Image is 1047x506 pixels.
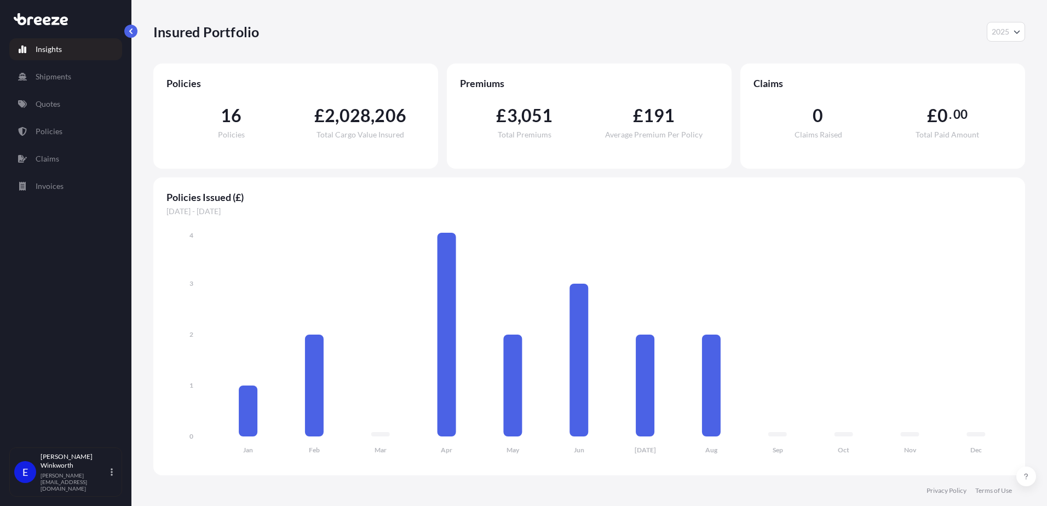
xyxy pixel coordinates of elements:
tspan: Nov [904,446,917,454]
span: Claims [753,77,1012,90]
span: £ [927,107,937,124]
tspan: Jun [574,446,584,454]
span: 206 [375,107,406,124]
span: [DATE] - [DATE] [166,206,1012,217]
p: Quotes [36,99,60,110]
tspan: Dec [970,446,982,454]
span: Claims Raised [795,131,842,139]
a: Insights [9,38,122,60]
span: , [371,107,375,124]
p: Invoices [36,181,64,192]
span: 00 [953,110,968,119]
a: Terms of Use [975,486,1012,495]
span: Total Premiums [498,131,551,139]
tspan: 1 [189,381,193,389]
tspan: May [507,446,520,454]
span: . [949,110,952,119]
span: 191 [643,107,675,124]
tspan: Jan [243,446,253,454]
span: 16 [221,107,241,124]
span: , [335,107,339,124]
span: £ [314,107,325,124]
span: 051 [521,107,553,124]
p: Claims [36,153,59,164]
tspan: Mar [375,446,387,454]
span: 0 [813,107,823,124]
tspan: 2 [189,330,193,338]
span: 3 [507,107,517,124]
tspan: Oct [838,446,849,454]
span: Policies [166,77,425,90]
tspan: Apr [441,446,452,454]
p: [PERSON_NAME][EMAIL_ADDRESS][DOMAIN_NAME] [41,472,108,492]
a: Quotes [9,93,122,115]
p: Insights [36,44,62,55]
a: Privacy Policy [927,486,967,495]
p: [PERSON_NAME] Winkworth [41,452,108,470]
span: E [22,467,28,478]
tspan: Aug [705,446,718,454]
a: Invoices [9,175,122,197]
span: , [517,107,521,124]
span: 2 [325,107,335,124]
tspan: 0 [189,432,193,440]
span: 2025 [992,26,1009,37]
p: Policies [36,126,62,137]
span: £ [496,107,507,124]
tspan: Feb [309,446,320,454]
tspan: Sep [773,446,783,454]
span: Total Paid Amount [916,131,979,139]
p: Insured Portfolio [153,23,259,41]
tspan: 3 [189,279,193,287]
span: Premiums [460,77,718,90]
span: Policies [218,131,245,139]
span: £ [633,107,643,124]
span: 028 [340,107,371,124]
tspan: [DATE] [635,446,656,454]
a: Shipments [9,66,122,88]
p: Shipments [36,71,71,82]
span: Average Premium Per Policy [605,131,703,139]
a: Policies [9,120,122,142]
span: Policies Issued (£) [166,191,1012,204]
span: Total Cargo Value Insured [317,131,404,139]
tspan: 4 [189,231,193,239]
button: Year Selector [987,22,1025,42]
a: Claims [9,148,122,170]
span: 0 [937,107,948,124]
